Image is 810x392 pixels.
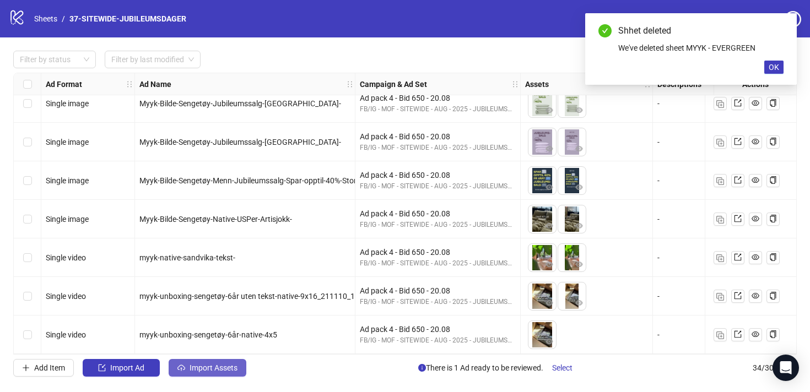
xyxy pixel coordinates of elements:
div: FB/IG - MOF - SITEWIDE - AUG - 2025 - JUBILEUMSDAGER - Bid Cap [360,297,516,307]
button: Import Ad [83,359,160,377]
button: Preview [543,220,556,233]
div: Select row 28 [14,84,41,123]
button: Duplicate [714,290,727,303]
span: info-circle [418,364,426,372]
span: - [657,138,660,146]
div: Select all rows [14,73,41,95]
img: Duplicate [716,139,724,146]
div: Ad pack 4 - Bid 650 - 20.08 [360,130,516,143]
span: myyk-unboxing-sengetøy-6år uten tekst-native-9x16_211110_1 [139,292,355,301]
img: Asset 1 [528,128,556,156]
span: copy [769,99,777,107]
span: export [734,176,742,184]
div: Ad pack 4 - Bid 650 - 20.08 [360,92,516,104]
span: eye [752,176,759,184]
span: Single image [46,99,89,108]
div: Select row 33 [14,277,41,315]
span: - [657,215,660,224]
span: question-circle [785,11,801,28]
button: Preview [573,104,586,117]
a: Settings [722,11,780,29]
span: copy [769,176,777,184]
div: FB/IG - MOF - SITEWIDE - AUG - 2025 - JUBILEUMSDAGER - Bid Cap [360,335,516,346]
a: Close [771,24,784,36]
button: Preview [573,181,586,194]
img: Asset 2 [558,282,586,310]
button: Duplicate [714,213,727,226]
button: Preview [543,104,556,117]
img: Duplicate [716,100,724,108]
span: plus [22,364,30,372]
img: Asset 1 [528,90,556,117]
button: Add Item [13,359,74,377]
div: FB/IG - MOF - SITEWIDE - AUG - 2025 - JUBILEUMSDAGER - Bid Cap [360,220,516,230]
span: copy [769,253,777,261]
span: Single video [46,330,86,339]
strong: Assets [525,78,549,90]
span: Single image [46,138,89,146]
span: export [734,138,742,145]
button: Duplicate [714,251,727,264]
img: Asset 2 [558,90,586,117]
img: Asset 2 [558,244,586,271]
span: holder [133,80,141,88]
img: Asset 1 [528,167,556,194]
span: Myyk-Bilde-Sengetøy-Jubileumssalg-[GEOGRAPHIC_DATA]- [139,138,341,146]
span: Myyk-Bilde-Sengetøy-Jubileumssalg-[GEOGRAPHIC_DATA]- [139,99,341,108]
span: eye [575,260,583,268]
span: eye [752,138,759,145]
span: There is 1 Ad ready to be reviewed. [418,359,581,377]
span: eye [752,99,759,107]
span: check-circle [598,24,612,37]
span: Add Item [34,363,65,372]
span: Myyk-Bilde-Sengetøy-Native-USPer-Artisjokk- [139,215,292,224]
div: FB/IG - MOF - SITEWIDE - AUG - 2025 - JUBILEUMSDAGER - Bid Cap [360,181,516,192]
img: Asset 1 [528,321,556,349]
span: cloud-upload [177,364,185,372]
a: 37-SITEWIDE-JUBILEUMSDAGER [67,13,188,25]
span: - [657,99,660,108]
span: export [734,253,742,261]
div: Shhet deleted [618,24,784,37]
span: eye [575,222,583,230]
span: Import Ad [110,363,144,372]
span: copy [769,215,777,222]
img: Asset 2 [558,205,586,233]
div: We've deleted sheet MYYK - EVERGREEN [618,42,784,54]
span: copy [769,292,777,300]
span: export [734,330,742,338]
button: Select [543,359,581,377]
span: eye [752,330,759,338]
span: - [657,292,660,301]
span: export [734,99,742,107]
span: Single video [46,253,86,262]
span: - [657,253,660,262]
div: Ad pack 4 - Bid 650 - 20.08 [360,246,516,258]
span: Myyk-Bilde-Sengetøy-Menn-Jubileumssalg-Spar-opptil-40%-Stor-gul-tekst- [139,176,391,185]
button: Preview [573,143,586,156]
span: holder [354,80,361,88]
span: myyk-native-sandvika-tekst- [139,253,235,262]
button: Preview [543,258,556,271]
div: Select row 30 [14,161,41,200]
img: Asset 1 [528,244,556,271]
button: Duplicate [714,97,727,110]
div: Ad pack 4 - Bid 650 - 20.08 [360,169,516,181]
span: - [657,176,660,185]
span: 34 / 300 items [753,362,797,374]
button: Preview [543,143,556,156]
span: holder [126,80,133,88]
button: Import Assets [169,359,246,377]
span: eye [546,145,553,153]
li: / [62,13,65,25]
span: eye [546,106,553,114]
span: eye [575,145,583,153]
button: Duplicate [714,135,727,149]
span: eye [752,292,759,300]
span: eye [575,299,583,307]
span: Single video [46,292,86,301]
span: import [98,364,106,372]
div: Ad pack 4 - Bid 650 - 20.08 [360,208,516,220]
div: Ad pack 4 - Bid 650 - 20.08 [360,323,516,335]
span: Import Assets [190,363,237,372]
